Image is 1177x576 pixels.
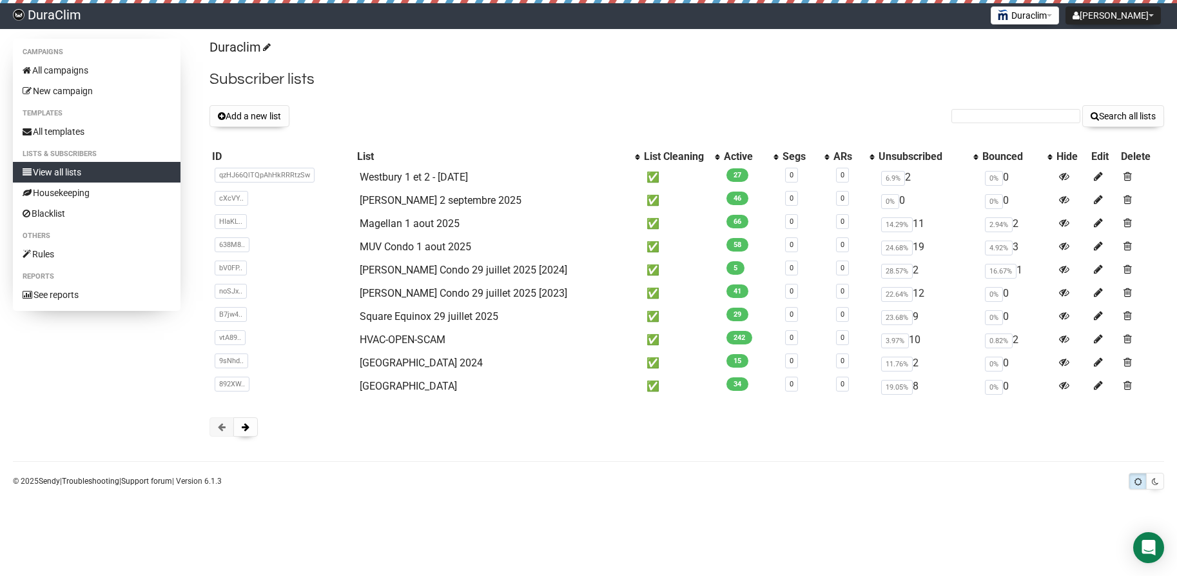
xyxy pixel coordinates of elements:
[215,330,246,345] span: vtA89..
[641,235,721,259] td: ✅
[726,215,748,228] span: 66
[355,148,641,166] th: List: No sort applied, activate to apply an ascending sort
[13,162,180,183] a: View all lists
[985,333,1013,348] span: 0.82%
[841,194,844,203] a: 0
[13,9,24,21] img: 5aae60644da9539b7f169657dce89381
[881,357,913,372] span: 11.76%
[360,357,483,369] a: [GEOGRAPHIC_DATA] 2024
[62,477,119,486] a: Troubleshooting
[1133,532,1164,563] div: Open Intercom Messenger
[360,333,445,346] a: HVAC-OPEN-SCAM
[876,148,980,166] th: Unsubscribed: No sort applied, activate to apply an ascending sort
[980,328,1053,352] td: 2
[215,261,247,275] span: bV0FP..
[357,150,628,163] div: List
[1082,105,1164,127] button: Search all lists
[1065,6,1161,25] button: [PERSON_NAME]
[360,171,468,183] a: Westbury 1 et 2 - [DATE]
[1121,150,1162,163] div: Delete
[215,307,247,322] span: B7jw4..
[215,237,249,252] span: 638M8..
[985,217,1013,232] span: 2.94%
[1118,148,1164,166] th: Delete: No sort applied, sorting is disabled
[1056,150,1086,163] div: Hide
[881,217,913,232] span: 14.29%
[841,333,844,342] a: 0
[841,264,844,272] a: 0
[790,171,793,179] a: 0
[644,150,708,163] div: List Cleaning
[985,380,1003,395] span: 0%
[209,39,269,55] a: Duraclim
[980,259,1053,282] td: 1
[876,305,980,328] td: 9
[726,168,748,182] span: 27
[13,121,180,142] a: All templates
[215,377,249,392] span: 892XW..
[360,380,457,392] a: [GEOGRAPHIC_DATA]
[881,310,913,325] span: 23.68%
[641,148,721,166] th: List Cleaning: No sort applied, activate to apply an ascending sort
[215,214,247,229] span: HIaKL..
[790,264,793,272] a: 0
[360,264,567,276] a: [PERSON_NAME] Condo 29 juillet 2025 [2024]
[833,150,863,163] div: ARs
[790,357,793,365] a: 0
[980,148,1053,166] th: Bounced: No sort applied, activate to apply an ascending sort
[841,310,844,319] a: 0
[876,166,980,189] td: 2
[991,6,1059,25] button: Duraclim
[641,375,721,398] td: ✅
[790,241,793,249] a: 0
[780,148,831,166] th: Segs: No sort applied, activate to apply an ascending sort
[360,194,521,206] a: [PERSON_NAME] 2 septembre 2025
[985,171,1003,186] span: 0%
[726,377,748,391] span: 34
[1091,150,1116,163] div: Edit
[790,333,793,342] a: 0
[790,310,793,319] a: 0
[13,146,180,162] li: Lists & subscribers
[876,282,980,305] td: 12
[721,148,780,166] th: Active: No sort applied, activate to apply an ascending sort
[726,331,752,344] span: 242
[831,148,876,166] th: ARs: No sort applied, activate to apply an ascending sort
[215,168,315,183] span: qzHJ66QlTQpAhHkRRRtzSw
[209,105,289,127] button: Add a new list
[980,166,1053,189] td: 0
[790,287,793,295] a: 0
[726,192,748,205] span: 46
[13,228,180,244] li: Others
[985,264,1016,279] span: 16.67%
[790,217,793,226] a: 0
[13,106,180,121] li: Templates
[121,477,172,486] a: Support forum
[641,166,721,189] td: ✅
[13,244,180,264] a: Rules
[641,282,721,305] td: ✅
[980,282,1053,305] td: 0
[215,284,247,299] span: noSJx..
[881,380,913,395] span: 19.05%
[13,284,180,305] a: See reports
[13,474,222,488] p: © 2025 | | | Version 6.1.3
[876,375,980,398] td: 8
[726,308,748,321] span: 29
[876,235,980,259] td: 19
[980,352,1053,375] td: 0
[215,353,248,368] span: 9sNhd..
[982,150,1040,163] div: Bounced
[985,287,1003,302] span: 0%
[13,45,180,60] li: Campaigns
[13,183,180,203] a: Housekeeping
[726,354,748,368] span: 15
[1054,148,1089,166] th: Hide: No sort applied, sorting is disabled
[726,284,748,298] span: 41
[360,217,460,230] a: Magellan 1 aout 2025
[879,150,968,163] div: Unsubscribed
[881,333,909,348] span: 3.97%
[1089,148,1118,166] th: Edit: No sort applied, sorting is disabled
[841,357,844,365] a: 0
[985,241,1013,255] span: 4.92%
